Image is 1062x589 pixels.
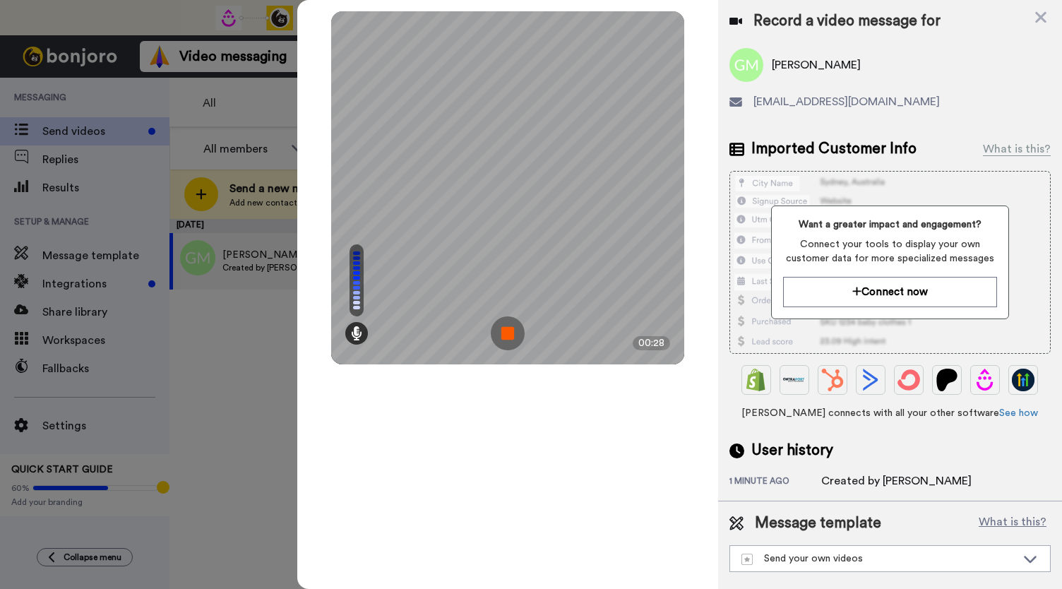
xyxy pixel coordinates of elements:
a: See how [999,408,1038,418]
span: [PERSON_NAME] connects with all your other software [729,406,1051,420]
span: User history [751,440,833,461]
span: Want a greater impact and engagement? [783,218,997,232]
button: Connect now [783,277,997,307]
img: demo-template.svg [741,554,753,565]
img: Shopify [745,369,768,391]
img: Patreon [936,369,958,391]
img: ConvertKit [897,369,920,391]
span: Connect your tools to display your own customer data for more specialized messages [783,237,997,266]
img: Ontraport [783,369,806,391]
div: 00:28 [633,336,670,350]
div: What is this? [983,141,1051,157]
img: Hubspot [821,369,844,391]
div: 1 minute ago [729,475,821,489]
img: ActiveCampaign [859,369,882,391]
div: Created by [PERSON_NAME] [821,472,972,489]
img: GoHighLevel [1012,369,1034,391]
button: What is this? [974,513,1051,534]
span: Imported Customer Info [751,138,917,160]
span: Message template [755,513,881,534]
img: ic_record_stop.svg [491,316,525,350]
img: Drip [974,369,996,391]
div: Send your own videos [741,552,1016,566]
